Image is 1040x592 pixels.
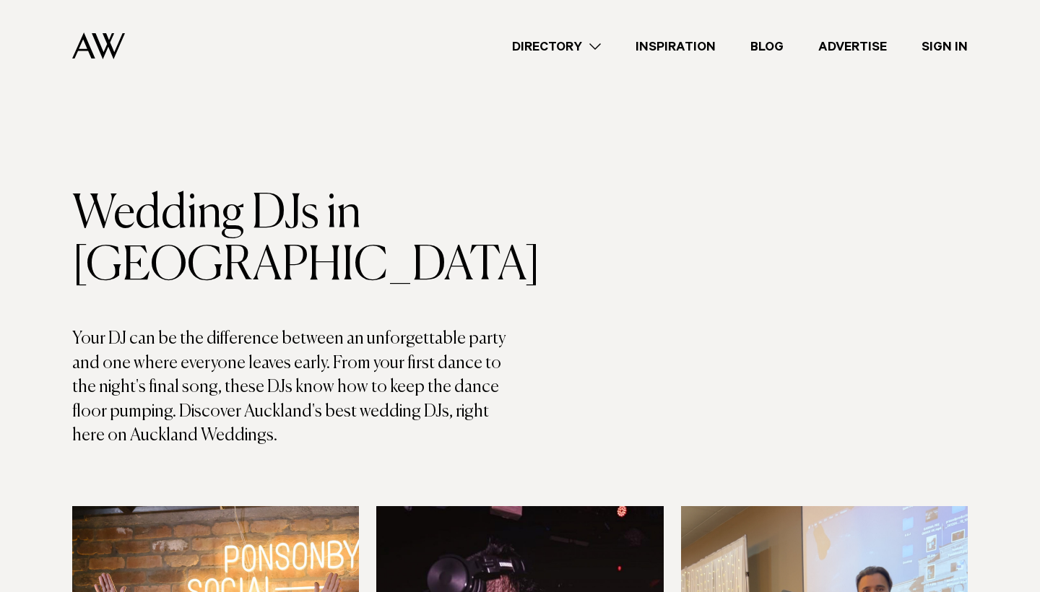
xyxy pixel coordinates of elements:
a: Inspiration [618,37,733,56]
p: Your DJ can be the difference between an unforgettable party and one where everyone leaves early.... [72,327,520,448]
h1: Wedding DJs in [GEOGRAPHIC_DATA] [72,188,520,292]
a: Blog [733,37,801,56]
a: Sign In [904,37,985,56]
a: Advertise [801,37,904,56]
img: Auckland Weddings Logo [72,32,125,59]
a: Directory [495,37,618,56]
